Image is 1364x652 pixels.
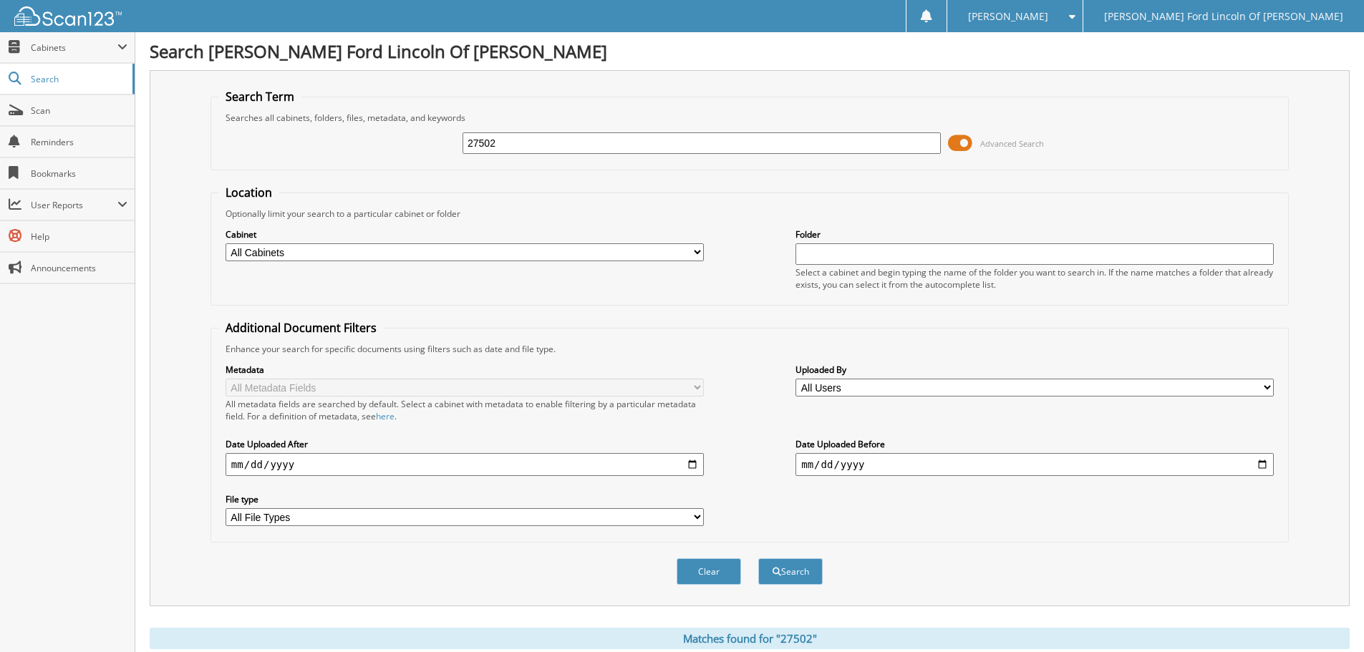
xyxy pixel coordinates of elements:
[795,438,1274,450] label: Date Uploaded Before
[31,199,117,211] span: User Reports
[795,266,1274,291] div: Select a cabinet and begin typing the name of the folder you want to search in. If the name match...
[218,208,1281,220] div: Optionally limit your search to a particular cabinet or folder
[31,136,127,148] span: Reminders
[968,12,1048,21] span: [PERSON_NAME]
[758,558,823,585] button: Search
[218,320,384,336] legend: Additional Document Filters
[150,628,1350,649] div: Matches found for "27502"
[31,262,127,274] span: Announcements
[226,228,704,240] label: Cabinet
[218,185,279,200] legend: Location
[226,493,704,505] label: File type
[31,230,127,243] span: Help
[226,398,704,422] div: All metadata fields are searched by default. Select a cabinet with metadata to enable filtering b...
[31,104,127,117] span: Scan
[218,343,1281,355] div: Enhance your search for specific documents using filters such as date and file type.
[150,39,1350,63] h1: Search [PERSON_NAME] Ford Lincoln Of [PERSON_NAME]
[31,167,127,180] span: Bookmarks
[218,89,301,104] legend: Search Term
[1104,12,1343,21] span: [PERSON_NAME] Ford Lincoln Of [PERSON_NAME]
[31,42,117,54] span: Cabinets
[226,364,704,376] label: Metadata
[795,453,1274,476] input: end
[31,73,125,85] span: Search
[226,453,704,476] input: start
[376,410,395,422] a: here
[795,364,1274,376] label: Uploaded By
[677,558,741,585] button: Clear
[14,6,122,26] img: scan123-logo-white.svg
[226,438,704,450] label: Date Uploaded After
[795,228,1274,240] label: Folder
[980,138,1044,149] span: Advanced Search
[218,112,1281,124] div: Searches all cabinets, folders, files, metadata, and keywords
